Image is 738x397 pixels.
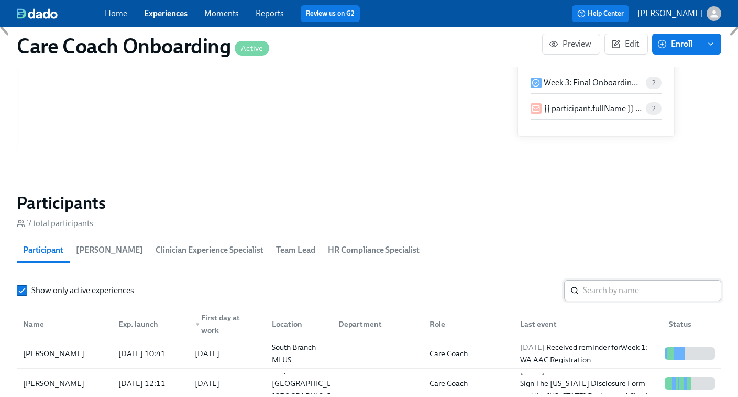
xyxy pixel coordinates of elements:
span: Team Lead [276,243,315,257]
div: Received reminder for Week 1: WA AAC Registration [516,341,660,366]
div: [PERSON_NAME][DATE] 10:41[DATE]South Branch MI USCare Coach[DATE] Received reminder forWeek 1: WA... [17,339,721,369]
span: [PERSON_NAME] [76,243,143,257]
h2: Participants [17,192,721,213]
div: ▼First day at work [186,314,263,335]
div: Care Coach [425,347,512,360]
p: {{ participant.fullName }} is nearly done with onboarding! [544,103,642,114]
a: Reports [256,8,284,18]
span: Clinician Experience Specialist [156,243,263,257]
div: Exp. launch [114,318,187,330]
div: Status [660,314,719,335]
a: Moments [204,8,239,18]
span: Show only active experiences [31,285,134,296]
span: ▼ [195,322,200,327]
h1: Care Coach Onboarding [17,34,269,59]
a: Review us on G2 [306,8,355,19]
span: 2 [646,79,662,87]
span: Edit [613,39,639,49]
span: Participant [23,243,63,257]
div: Name [19,314,110,335]
span: Enroll [659,39,692,49]
div: 7 total participants [17,218,93,229]
button: Help Center [572,5,629,22]
div: [PERSON_NAME] [19,347,110,360]
div: Role [421,314,512,335]
div: Department [334,318,421,330]
div: [DATE] [195,347,219,360]
div: Name [19,318,110,330]
button: Enroll [652,34,700,55]
span: Preview [551,39,591,49]
div: [PERSON_NAME] [19,377,110,390]
a: dado [17,8,105,19]
img: dado [17,8,58,19]
div: Last event [512,314,660,335]
p: [PERSON_NAME] [637,8,702,19]
span: [DATE] [520,342,545,352]
button: enroll [700,34,721,55]
div: Exp. launch [110,314,187,335]
div: Role [425,318,512,330]
div: First day at work [191,312,263,337]
span: 2 [646,105,662,113]
div: Location [263,314,330,335]
button: Review us on G2 [301,5,360,22]
input: Search by name [583,280,721,301]
div: Status [665,318,719,330]
button: Edit [604,34,648,55]
span: HR Compliance Specialist [328,243,420,257]
div: Last event [516,318,660,330]
p: Week 3: Final Onboarding Tasks [544,77,642,89]
div: Location [268,318,330,330]
div: Department [330,314,421,335]
div: [DATE] 12:11 [114,377,187,390]
a: Experiences [144,8,188,18]
div: [DATE] 10:41 [114,347,187,360]
div: South Branch MI US [268,341,330,366]
button: [PERSON_NAME] [637,6,721,21]
div: Care Coach [425,377,512,390]
button: Preview [542,34,600,55]
span: Active [235,45,269,52]
span: Help Center [577,8,624,19]
a: Home [105,8,127,18]
div: [DATE] [195,377,219,390]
